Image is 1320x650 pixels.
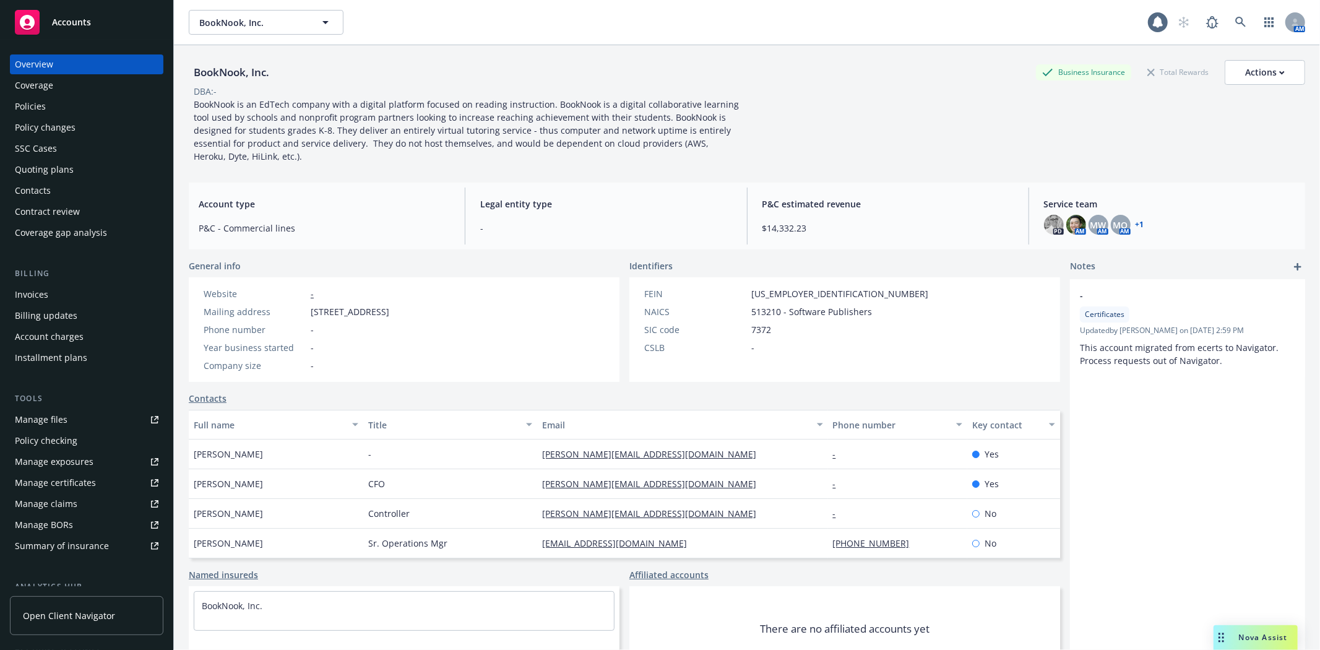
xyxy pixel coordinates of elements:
[199,16,306,29] span: BookNook, Inc.
[15,431,77,451] div: Policy checking
[1044,197,1295,210] span: Service team
[368,448,371,461] span: -
[204,323,306,336] div: Phone number
[1214,625,1229,650] div: Drag to move
[10,581,163,593] div: Analytics hub
[1141,64,1215,80] div: Total Rewards
[1228,10,1253,35] a: Search
[542,478,766,490] a: [PERSON_NAME][EMAIL_ADDRESS][DOMAIN_NAME]
[15,285,48,305] div: Invoices
[1085,309,1124,320] span: Certificates
[10,515,163,535] a: Manage BORs
[542,508,766,519] a: [PERSON_NAME][EMAIL_ADDRESS][DOMAIN_NAME]
[1036,64,1131,80] div: Business Insurance
[15,536,109,556] div: Summary of insurance
[194,85,217,98] div: DBA: -
[311,305,389,318] span: [STREET_ADDRESS]
[833,418,949,431] div: Phone number
[10,118,163,137] a: Policy changes
[10,181,163,201] a: Contacts
[967,410,1060,440] button: Key contact
[480,222,731,235] span: -
[15,348,87,368] div: Installment plans
[1257,10,1282,35] a: Switch app
[311,341,314,354] span: -
[1214,625,1298,650] button: Nova Assist
[199,222,450,235] span: P&C - Commercial lines
[15,160,74,180] div: Quoting plans
[985,477,999,490] span: Yes
[15,327,84,347] div: Account charges
[1200,10,1225,35] a: Report a Bug
[10,97,163,116] a: Policies
[15,54,53,74] div: Overview
[644,341,746,354] div: CSLB
[10,536,163,556] a: Summary of insurance
[311,288,314,300] a: -
[10,267,163,280] div: Billing
[833,478,846,490] a: -
[15,202,80,222] div: Contract review
[10,5,163,40] a: Accounts
[985,507,996,520] span: No
[15,223,107,243] div: Coverage gap analysis
[194,448,263,461] span: [PERSON_NAME]
[833,448,846,460] a: -
[833,537,920,549] a: [PHONE_NUMBER]
[1113,219,1128,232] span: MQ
[542,537,697,549] a: [EMAIL_ADDRESS][DOMAIN_NAME]
[368,537,447,550] span: Sr. Operations Mgr
[15,473,96,493] div: Manage certificates
[10,223,163,243] a: Coverage gap analysis
[189,10,343,35] button: BookNook, Inc.
[204,341,306,354] div: Year business started
[1080,325,1295,336] span: Updated by [PERSON_NAME] on [DATE] 2:59 PM
[751,323,771,336] span: 7372
[194,507,263,520] span: [PERSON_NAME]
[542,448,766,460] a: [PERSON_NAME][EMAIL_ADDRESS][DOMAIN_NAME]
[189,568,258,581] a: Named insureds
[10,431,163,451] a: Policy checking
[644,287,746,300] div: FEIN
[15,306,77,326] div: Billing updates
[202,600,262,612] a: BookNook, Inc.
[10,348,163,368] a: Installment plans
[985,448,999,461] span: Yes
[1225,60,1305,85] button: Actions
[1290,259,1305,274] a: add
[1070,259,1095,274] span: Notes
[10,160,163,180] a: Quoting plans
[644,305,746,318] div: NAICS
[199,197,450,210] span: Account type
[751,341,754,354] span: -
[204,359,306,372] div: Company size
[10,452,163,472] a: Manage exposures
[194,477,263,490] span: [PERSON_NAME]
[629,259,673,272] span: Identifiers
[629,568,709,581] a: Affiliated accounts
[10,54,163,74] a: Overview
[972,418,1042,431] div: Key contact
[10,473,163,493] a: Manage certificates
[644,323,746,336] div: SIC code
[1136,221,1144,228] a: +1
[1070,279,1305,377] div: -CertificatesUpdatedby [PERSON_NAME] on [DATE] 2:59 PMThis account migrated from ecerts to Naviga...
[751,287,928,300] span: [US_EMPLOYER_IDENTIFICATION_NUMBER]
[1239,632,1288,643] span: Nova Assist
[1044,215,1064,235] img: photo
[194,418,345,431] div: Full name
[10,392,163,405] div: Tools
[368,507,410,520] span: Controller
[15,515,73,535] div: Manage BORs
[204,305,306,318] div: Mailing address
[189,259,241,272] span: General info
[760,622,930,636] span: There are no affiliated accounts yet
[15,410,67,430] div: Manage files
[15,139,57,158] div: SSC Cases
[985,537,996,550] span: No
[833,508,846,519] a: -
[363,410,538,440] button: Title
[10,494,163,514] a: Manage claims
[15,452,93,472] div: Manage exposures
